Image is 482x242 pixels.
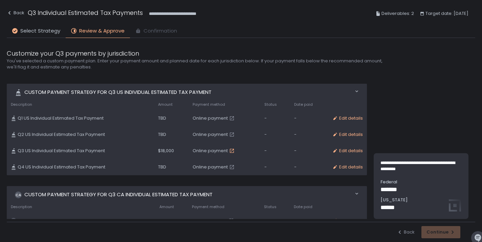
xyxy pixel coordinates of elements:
[18,148,105,154] span: Q3 US Individual Estimated Tax Payment
[294,148,324,154] div: -
[24,191,213,199] span: Custom Payment strategy for Q3 CA Individual Estimated Tax Payment
[158,102,173,107] span: Amount
[144,27,177,35] span: Confirmation
[158,115,166,121] span: TBD
[332,148,363,154] button: Edit details
[11,204,32,209] span: Description
[158,148,174,154] span: $18,000
[332,132,363,138] button: Edit details
[28,8,143,17] h1: Q3 Individual Estimated Tax Payments
[158,164,166,170] span: TBD
[294,204,312,209] span: Date paid
[193,115,228,121] span: Online payment
[380,179,462,185] span: Federal
[12,219,16,223] text: CA
[159,218,168,224] span: TBD
[7,9,24,17] div: Back
[264,102,277,107] span: Status
[193,102,225,107] span: Payment method
[11,102,32,107] span: Description
[294,164,324,170] div: -
[264,164,286,170] div: -
[193,132,228,138] span: Online payment
[192,218,227,224] span: Online payment
[294,102,313,107] span: Date paid
[264,204,277,209] span: Status
[397,229,415,235] button: Back
[158,132,166,138] span: TBD
[18,164,105,170] span: Q4 US Individual Estimated Tax Payment
[332,164,363,170] button: Edit details
[7,8,24,19] button: Back
[7,49,139,58] span: Customize your Q3 payments by jurisdiction
[7,58,386,70] h2: You've selected a custom payment plan. Enter your payment amount and planned date for each jurisd...
[294,115,324,121] div: -
[24,88,212,96] span: Custom Payment strategy for Q3 US Individual Estimated Tax Payment
[192,204,224,209] span: Payment method
[193,148,228,154] span: Online payment
[18,115,104,121] span: Q1 US Individual Estimated Tax Payment
[264,132,286,138] div: -
[380,197,462,203] span: [US_STATE]
[193,164,228,170] span: Online payment
[18,218,104,224] span: Q1 CA Individual Estimated Tax Payment
[294,132,324,138] div: -
[20,27,60,35] span: Select Strategy
[159,204,174,209] span: Amount
[16,192,21,197] text: CA
[294,218,324,224] div: -
[264,115,286,121] div: -
[264,148,286,154] div: -
[264,218,286,224] div: -
[332,115,363,121] button: Edit details
[79,27,125,35] span: Review & Approve
[425,9,468,18] span: Target date: [DATE]
[332,218,363,224] button: Edit details
[18,132,105,138] span: Q2 US Individual Estimated Tax Payment
[381,9,414,18] span: Deliverables: 2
